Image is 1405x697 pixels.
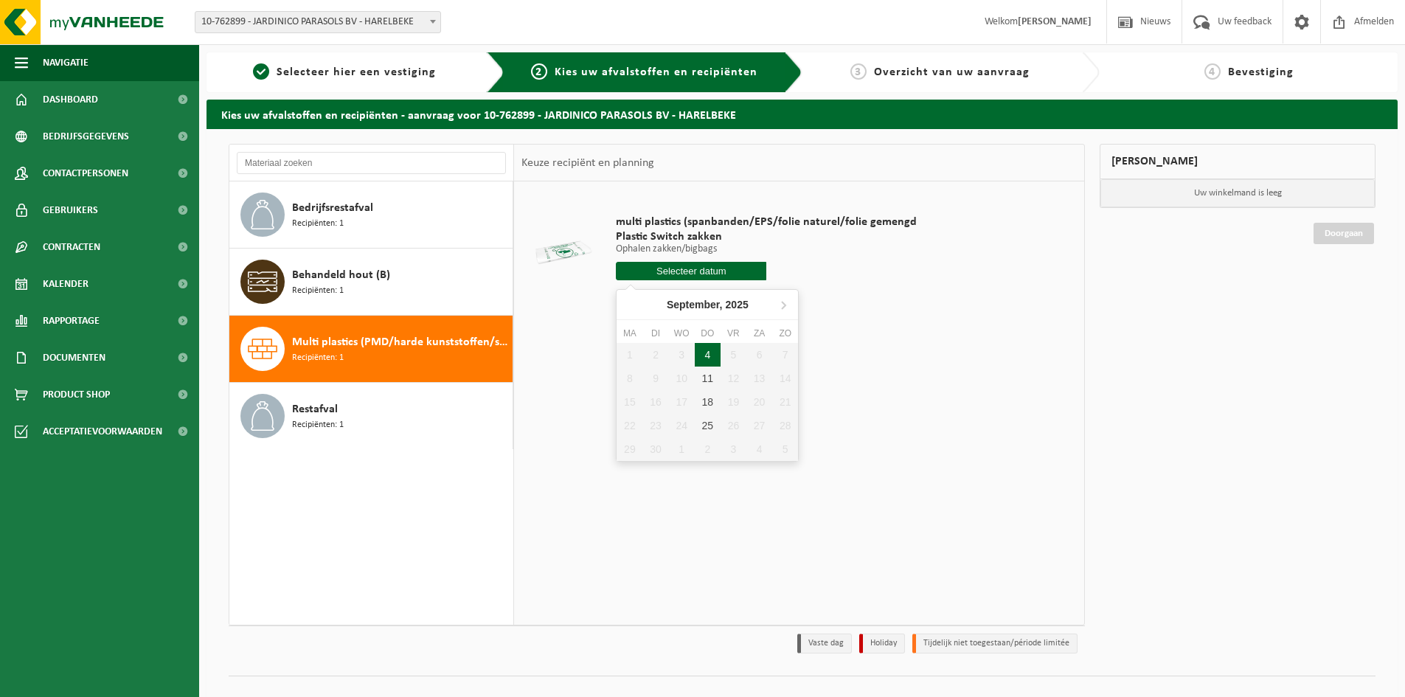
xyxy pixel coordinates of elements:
span: 4 [1204,63,1221,80]
div: [PERSON_NAME] [1100,144,1375,179]
span: Documenten [43,339,105,376]
h2: Kies uw afvalstoffen en recipiënten - aanvraag voor 10-762899 - JARDINICO PARASOLS BV - HARELBEKE [207,100,1398,128]
span: Rapportage [43,302,100,339]
span: 3 [850,63,867,80]
div: ma [617,326,642,341]
span: Multi plastics (PMD/harde kunststoffen/spanbanden/EPS/folie naturel/folie gemengd) [292,333,509,351]
span: 1 [253,63,269,80]
li: Holiday [859,634,905,653]
span: Bedrijfsrestafval [292,199,373,217]
p: Uw winkelmand is leeg [1100,179,1375,207]
div: di [642,326,668,341]
button: Behandeld hout (B) Recipiënten: 1 [229,249,513,316]
span: Gebruikers [43,192,98,229]
p: Ophalen zakken/bigbags [616,244,917,254]
div: do [695,326,721,341]
span: Bedrijfsgegevens [43,118,129,155]
span: Acceptatievoorwaarden [43,413,162,450]
span: Recipiënten: 1 [292,351,344,365]
div: wo [669,326,695,341]
div: 11 [695,367,721,390]
input: Selecteer datum [616,262,766,280]
a: 1Selecteer hier een vestiging [214,63,475,81]
div: 4 [695,343,721,367]
span: 10-762899 - JARDINICO PARASOLS BV - HARELBEKE [195,11,441,33]
span: Product Shop [43,376,110,413]
div: vr [721,326,746,341]
span: Recipiënten: 1 [292,217,344,231]
span: Dashboard [43,81,98,118]
span: 2 [531,63,547,80]
div: 18 [695,390,721,414]
input: Materiaal zoeken [237,152,506,174]
span: Kalender [43,266,89,302]
span: Bevestiging [1228,66,1294,78]
li: Vaste dag [797,634,852,653]
span: Contracten [43,229,100,266]
i: 2025 [726,299,749,310]
span: Navigatie [43,44,89,81]
div: September, [661,293,754,316]
span: Contactpersonen [43,155,128,192]
span: Recipiënten: 1 [292,284,344,298]
div: 25 [695,414,721,437]
span: Plastic Switch zakken [616,229,917,244]
div: Keuze recipiënt en planning [514,145,662,181]
button: Restafval Recipiënten: 1 [229,383,513,449]
button: Multi plastics (PMD/harde kunststoffen/spanbanden/EPS/folie naturel/folie gemengd) Recipiënten: 1 [229,316,513,383]
span: 10-762899 - JARDINICO PARASOLS BV - HARELBEKE [195,12,440,32]
span: multi plastics (spanbanden/EPS/folie naturel/folie gemengd [616,215,917,229]
a: Doorgaan [1314,223,1374,244]
strong: [PERSON_NAME] [1018,16,1092,27]
span: Behandeld hout (B) [292,266,390,284]
span: Overzicht van uw aanvraag [874,66,1030,78]
div: za [746,326,772,341]
span: Selecteer hier een vestiging [277,66,436,78]
li: Tijdelijk niet toegestaan/période limitée [912,634,1078,653]
span: Restafval [292,400,338,418]
div: 2 [695,437,721,461]
span: Recipiënten: 1 [292,418,344,432]
span: Kies uw afvalstoffen en recipiënten [555,66,757,78]
div: zo [772,326,798,341]
button: Bedrijfsrestafval Recipiënten: 1 [229,181,513,249]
